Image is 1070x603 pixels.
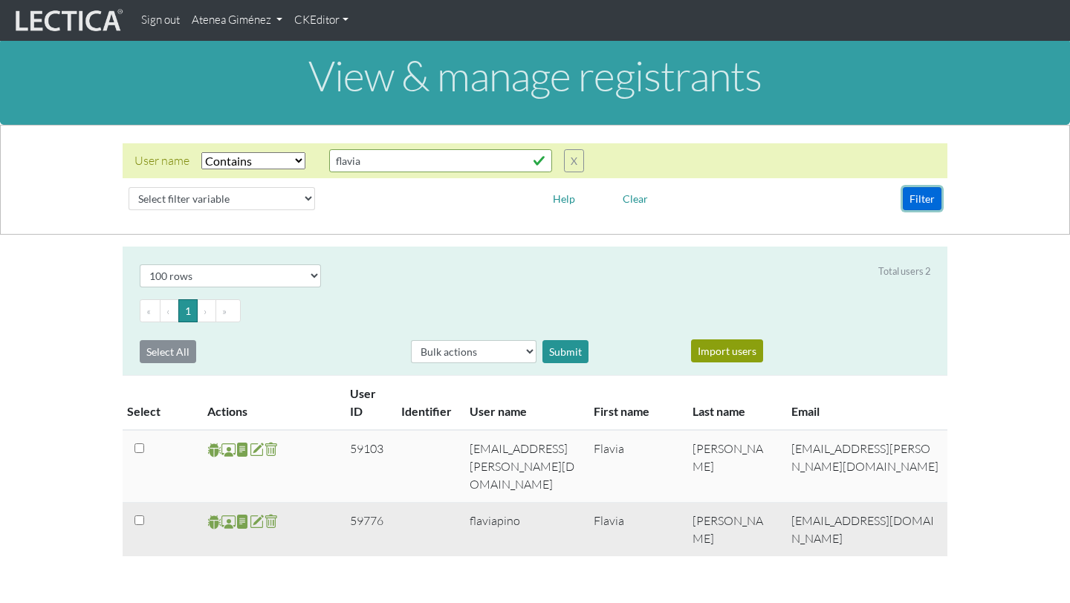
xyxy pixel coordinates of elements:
a: CKEditor [288,6,354,35]
a: Help [546,189,582,203]
td: [PERSON_NAME] [684,430,782,503]
span: delete [264,513,278,530]
button: Go to page 1 [178,299,198,322]
th: Identifier [392,375,461,430]
th: First name [585,375,684,430]
img: lecticalive [12,7,123,35]
td: [PERSON_NAME] [684,502,782,556]
td: Flavia [585,502,684,556]
span: reports [236,441,250,458]
button: X [564,149,584,172]
h1: View & manage registrants [12,53,1058,99]
span: account update [250,441,264,458]
th: Last name [684,375,782,430]
td: Flavia [585,430,684,503]
a: Sign out [135,6,186,35]
a: Atenea Giménez [186,6,288,35]
div: Total users 2 [878,264,930,278]
div: Submit [542,340,588,363]
span: reports [236,513,250,530]
th: User name [461,375,585,430]
span: delete [264,441,278,458]
td: [EMAIL_ADDRESS][DOMAIN_NAME] [782,502,947,556]
button: Clear [616,187,655,210]
div: User name [134,151,189,169]
span: account update [250,513,264,530]
button: Help [546,187,582,210]
th: Select [123,375,198,430]
ul: Pagination [140,299,930,322]
td: 59103 [341,430,392,503]
th: Actions [198,375,341,430]
span: Staff [221,441,236,458]
button: Filter [903,187,941,210]
th: User ID [341,375,392,430]
th: Email [782,375,947,430]
td: [EMAIL_ADDRESS][PERSON_NAME][DOMAIN_NAME] [461,430,585,503]
span: Staff [221,513,236,530]
button: Select All [140,340,196,363]
td: 59776 [341,502,392,556]
td: [EMAIL_ADDRESS][PERSON_NAME][DOMAIN_NAME] [782,430,947,503]
td: flaviapino [461,502,585,556]
button: Import users [691,339,763,362]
